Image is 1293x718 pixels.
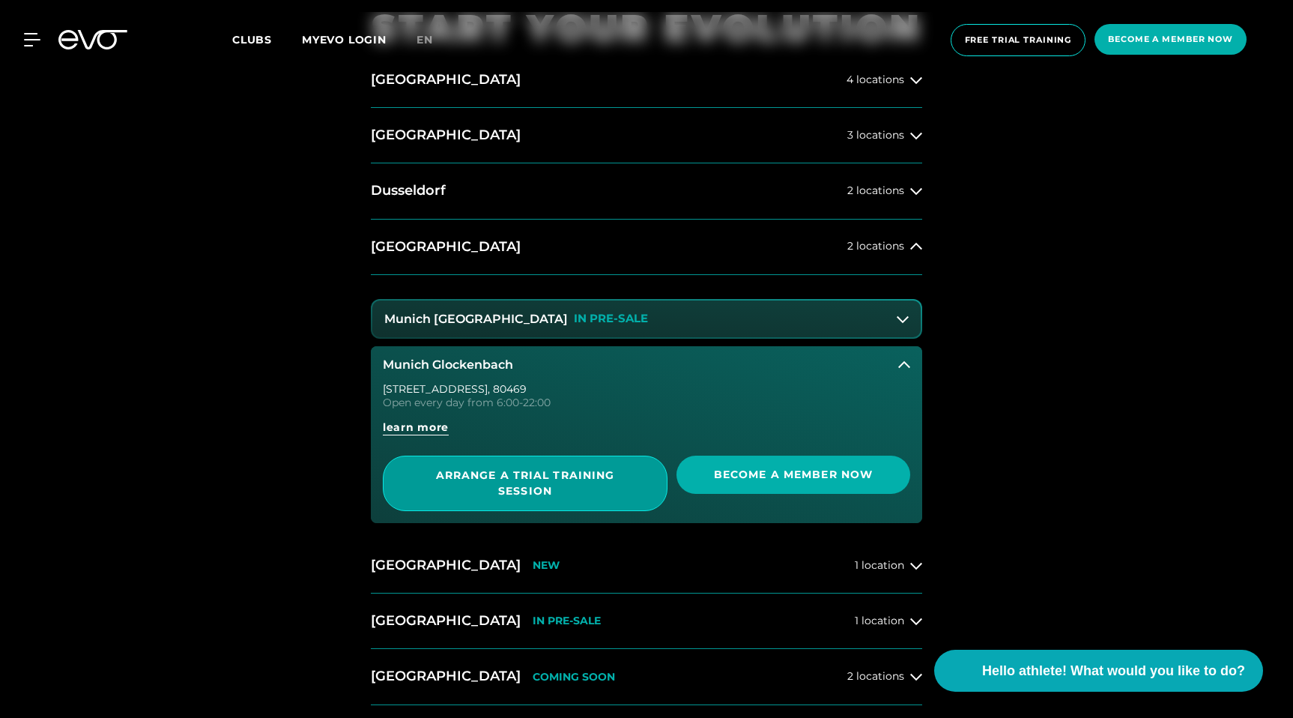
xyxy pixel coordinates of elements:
button: [GEOGRAPHIC_DATA]4 locations [371,52,922,108]
font: locations [856,239,904,253]
button: Munich Glockenbach [371,346,922,384]
a: learn more [383,420,910,447]
font: learn more [383,420,449,434]
a: ARRANGE A TRIAL TRAINING SESSION [383,456,667,511]
a: Free trial training [946,24,1091,56]
font: Hello athlete! What would you like to do? [982,663,1245,678]
font: IN PRE-SALE [533,614,601,627]
font: Munich [GEOGRAPHIC_DATA] [384,312,568,326]
font: 2 [847,184,853,197]
font: Clubs [232,33,272,46]
font: location [862,558,904,572]
font: locations [856,128,904,142]
font: Open every day from 6:00-22:00 [383,396,551,409]
font: Become a member now [1108,34,1233,44]
font: 2 [847,239,853,253]
button: Dusseldorf2 locations [371,163,922,219]
font: Free trial training [965,34,1072,45]
font: 1 [855,558,859,572]
font: [GEOGRAPHIC_DATA] [371,612,521,629]
font: [GEOGRAPHIC_DATA] [371,127,521,143]
font: locations [856,184,904,197]
button: [GEOGRAPHIC_DATA]NEW1 location [371,538,922,594]
a: Clubs [232,32,302,46]
button: Munich [GEOGRAPHIC_DATA]IN PRE-SALE [372,301,921,338]
a: en [417,31,451,49]
font: en [417,33,433,46]
font: COMING SOON [533,670,615,684]
a: Become a member now [1090,24,1251,56]
font: NEW [533,558,560,572]
button: [GEOGRAPHIC_DATA]IN PRE-SALE1 location [371,594,922,649]
font: 3 [847,128,853,142]
button: [GEOGRAPHIC_DATA]3 locations [371,108,922,163]
a: MYEVO LOGIN [302,33,387,46]
font: locations [856,669,904,683]
font: Dusseldorf [371,182,446,199]
font: [GEOGRAPHIC_DATA] [371,557,521,573]
font: 1 [855,614,859,627]
font: Munich Glockenbach [383,358,513,372]
font: Become a member now [714,468,873,481]
font: [GEOGRAPHIC_DATA] [371,668,521,684]
font: location [862,614,904,627]
a: Become a member now [676,456,910,511]
font: IN PRE-SALE [574,311,648,325]
button: [GEOGRAPHIC_DATA]2 locations [371,220,922,275]
font: 2 [847,669,853,683]
font: [STREET_ADDRESS] [383,382,488,396]
font: , 80469 [488,382,527,396]
button: Hello athlete! What would you like to do? [934,650,1263,692]
button: [GEOGRAPHIC_DATA]COMING SOON2 locations [371,649,922,705]
font: [GEOGRAPHIC_DATA] [371,238,521,255]
font: ARRANGE A TRIAL TRAINING SESSION [436,468,615,498]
